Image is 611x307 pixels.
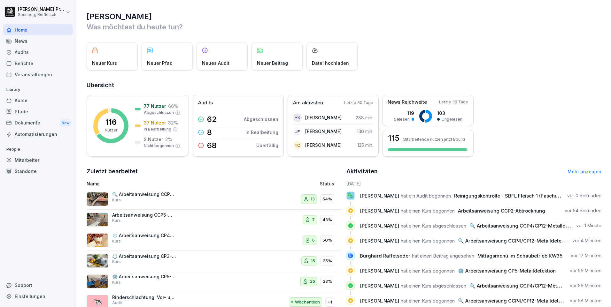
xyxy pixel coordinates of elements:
[3,35,73,47] a: News
[322,217,332,223] p: 43%
[323,258,332,264] p: 25%
[245,129,278,136] p: In Bearbeitung
[394,116,410,122] p: Gelesen
[568,169,601,174] a: Mehr anzeigen
[202,60,229,66] p: Neues Audit
[401,268,455,274] span: hat einen Kurs begonnen
[401,208,455,214] span: hat einen Kurs begonnen
[112,300,122,306] p: Audit
[144,103,166,109] p: 77 Nutzer
[3,58,73,69] a: Berichte
[168,103,178,109] p: 66 %
[293,127,302,136] div: JF
[295,299,320,305] p: Wöchentlich
[322,196,332,202] p: 54%
[3,95,73,106] a: Kurse
[112,295,176,300] p: Rinderschlachtung, Vor- und Nachbereitung
[112,259,121,265] p: Kurs
[312,217,315,223] p: 7
[147,60,173,66] p: Neuer Pfad
[87,189,342,210] a: 🔍 Arbeitsanweisung CCP4/CP12-Metalldetektion FüllerKurs1354%
[401,298,455,304] span: hat einen Kurs begonnen
[87,251,342,272] a: ⚖️ Arbeitsanweisung CP3-GewichtskontrolleKurs1525%
[458,298,587,304] span: 🔍 Arbeitsanweisung CCP4/CP12-Metalldetektion Füller
[112,238,121,244] p: Kurs
[323,278,332,285] p: 23%
[87,180,246,187] p: Name
[207,116,217,123] p: 62
[401,238,455,244] span: hat einen Kurs begonnen
[3,154,73,166] a: Mitarbeiter
[360,283,399,289] span: [PERSON_NAME]
[458,208,545,214] span: Arbeitsanweisung CCP2-Abtrocknung
[256,142,278,149] p: Überfällig
[401,223,466,229] span: hat einen Kurs abgeschlossen
[310,278,315,285] p: 26
[87,167,342,176] h2: Zuletzt bearbeitet
[570,267,601,274] p: vor 56 Minuten
[112,197,121,203] p: Kurs
[570,282,601,289] p: vor 56 Minuten
[357,142,373,148] p: 135 min.
[257,60,288,66] p: Neuer Beitrag
[87,22,601,32] p: Was möchtest du heute tun?
[112,212,176,218] p: Arbeitsanweisung CCP5-Metalldetektion Faschiertes
[18,12,65,17] p: Sonnberg Biofleisch
[168,119,178,126] p: 32 %
[112,233,176,238] p: ❄️ Arbeitsanweisung CP4-Kühlen/Tiefkühlen
[144,136,163,143] p: 2 Nutzer
[458,268,556,274] span: ⚙️ Arbeitsanweisung CP5-Metalldetektion
[60,119,71,127] div: New
[18,7,65,12] p: [PERSON_NAME] Preßlauer
[112,191,176,197] p: 🔍 Arbeitsanweisung CCP4/CP12-Metalldetektion Füller
[439,99,468,105] p: Letzte 30 Tage
[3,291,73,302] a: Einstellungen
[3,106,73,117] div: Pfade
[87,230,342,251] a: ❄️ Arbeitsanweisung CP4-Kühlen/TiefkühlenKurs650%
[87,210,342,230] a: Arbeitsanweisung CCP5-Metalldetektion FaschiertesKurs743%
[3,166,73,177] a: Standorte
[328,299,332,305] p: +1
[344,100,373,106] p: Letzte 30 Tage
[401,283,466,289] span: hat einen Kurs abgeschlossen
[388,134,399,142] h3: 115
[346,180,602,187] h6: [DATE]
[165,136,172,143] p: 2 %
[320,180,334,187] p: Status
[311,196,315,202] p: 13
[437,110,462,116] p: 103
[360,253,410,259] span: Burghard Raffetseder
[112,280,121,285] p: Kurs
[87,271,342,292] a: ⚙️ Arbeitsanweisung CP5-MetalldetektionKurs2623%
[144,143,174,149] p: Nicht begonnen
[360,268,399,274] span: [PERSON_NAME]
[293,141,302,150] div: TC
[293,99,323,107] p: Am aktivsten
[3,144,73,154] p: People
[3,85,73,95] p: Library
[87,11,601,22] h1: [PERSON_NAME]
[305,114,342,121] p: [PERSON_NAME]
[322,237,332,243] p: 50%
[293,113,302,122] div: YK
[112,218,121,223] p: Kurs
[3,129,73,140] a: Automatisierungen
[401,193,451,199] span: hat ein Audit begonnen
[3,24,73,35] a: Home
[360,223,399,229] span: [PERSON_NAME]
[207,142,217,149] p: 68
[567,192,601,199] p: vor 0 Sekunden
[360,208,399,214] span: [PERSON_NAME]
[571,252,601,259] p: vor 17 Minuten
[105,127,117,133] p: Nutzer
[469,223,598,229] span: 🔍 Arbeitsanweisung CCP4/CP12-Metalldetektion Füller
[87,233,108,247] img: a0ku7izqmn4urwn22jn34rqb.png
[312,60,349,66] p: Datei hochladen
[360,298,399,304] span: [PERSON_NAME]
[412,253,474,259] span: hat einen Beitrag angesehen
